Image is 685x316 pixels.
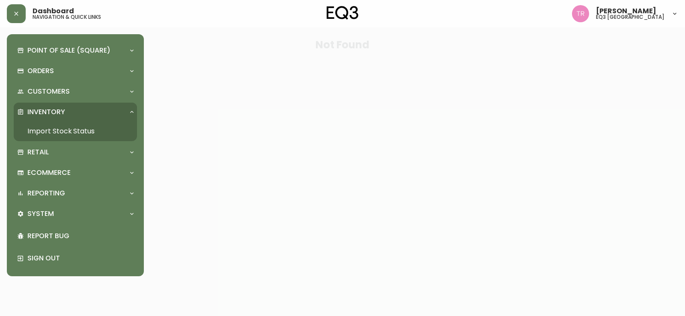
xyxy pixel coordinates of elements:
div: Customers [14,82,137,101]
div: Inventory [14,103,137,121]
span: Dashboard [33,8,74,15]
div: System [14,204,137,223]
div: Sign Out [14,247,137,269]
p: System [27,209,54,219]
p: Report Bug [27,231,134,241]
p: Retail [27,148,49,157]
div: Report Bug [14,225,137,247]
div: Orders [14,62,137,80]
p: Inventory [27,107,65,117]
img: 214b9049a7c64896e5c13e8f38ff7a87 [572,5,589,22]
p: Reporting [27,189,65,198]
img: logo [327,6,358,20]
h5: navigation & quick links [33,15,101,20]
div: Point of Sale (Square) [14,41,137,60]
span: [PERSON_NAME] [596,8,656,15]
p: Sign Out [27,254,134,263]
div: Ecommerce [14,163,137,182]
p: Ecommerce [27,168,71,177]
a: Import Stock Status [14,121,137,141]
p: Point of Sale (Square) [27,46,110,55]
div: Retail [14,143,137,162]
h5: eq3 [GEOGRAPHIC_DATA] [596,15,664,20]
div: Reporting [14,184,137,203]
p: Customers [27,87,70,96]
p: Orders [27,66,54,76]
